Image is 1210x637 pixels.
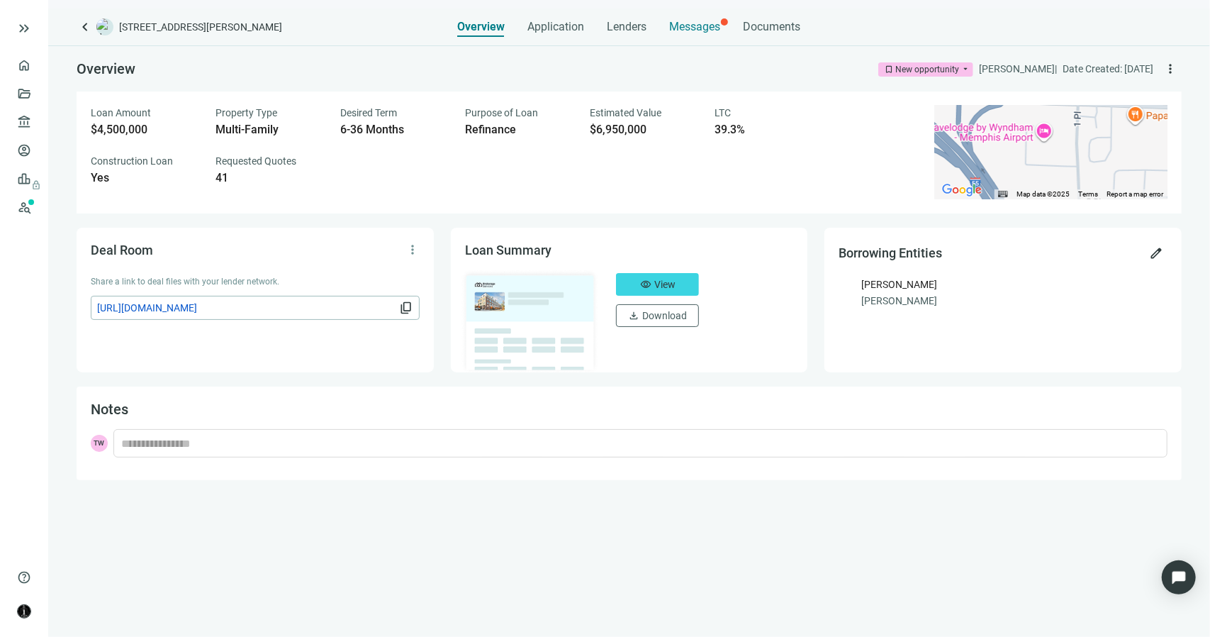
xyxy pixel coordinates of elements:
div: 6-36 Months [340,123,448,137]
button: keyboard_double_arrow_right [16,20,33,37]
span: LTC [715,107,731,118]
div: Yes [91,171,198,185]
span: visibility [640,279,651,290]
span: edit [1149,246,1163,260]
a: Report a map error [1107,190,1163,198]
img: avatar [18,605,30,618]
span: Property Type [215,107,277,118]
span: help [17,570,31,585]
div: Date Created: [DATE] [1063,61,1153,77]
div: New opportunity [895,62,959,77]
button: more_vert [401,238,424,261]
span: Lenders [607,20,647,34]
div: [PERSON_NAME] [861,293,1167,309]
div: [PERSON_NAME] | [979,61,1057,77]
span: Download [642,310,687,321]
div: $6,950,000 [590,123,698,137]
span: Application [528,20,585,34]
span: Messages [670,20,721,33]
img: dealOverviewImg [461,269,600,374]
span: Documents [744,20,801,34]
span: Requested Quotes [215,155,296,167]
span: View [654,279,676,290]
div: 39.3% [715,123,822,137]
span: more_vert [1163,62,1177,76]
span: Borrowing Entities [839,245,942,260]
span: Purpose of Loan [465,107,538,118]
span: TW [91,435,108,452]
span: Deal Room [91,243,153,257]
div: 41 [215,171,323,185]
div: Open Intercom Messenger [1162,560,1196,594]
span: Estimated Value [590,107,661,118]
span: more_vert [405,243,420,257]
span: Loan Summary [465,243,551,257]
div: Multi-Family [215,123,323,137]
span: download [628,310,639,321]
a: Terms (opens in new tab) [1078,190,1098,198]
span: Loan Amount [91,107,151,118]
span: Map data ©2025 [1016,190,1070,198]
div: [PERSON_NAME] [861,277,937,292]
span: Desired Term [340,107,397,118]
a: keyboard_arrow_left [77,18,94,35]
button: more_vert [1159,57,1182,80]
span: Notes [91,401,128,418]
span: Overview [77,60,135,77]
span: Overview [458,20,505,34]
button: Keyboard shortcuts [998,189,1008,199]
div: $4,500,000 [91,123,198,137]
span: Share a link to deal files with your lender network. [91,277,279,287]
span: [URL][DOMAIN_NAME] [97,300,396,316]
span: content_copy [399,301,413,315]
span: Construction Loan [91,155,173,167]
span: bookmark [884,65,894,74]
img: Google [939,181,985,199]
button: edit [1145,242,1167,265]
button: visibilityView [616,273,699,296]
div: Refinance [465,123,573,137]
img: deal-logo [96,18,113,35]
button: downloadDownload [616,304,699,327]
span: [STREET_ADDRESS][PERSON_NAME] [119,20,282,34]
a: Open this area in Google Maps (opens a new window) [939,181,985,199]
